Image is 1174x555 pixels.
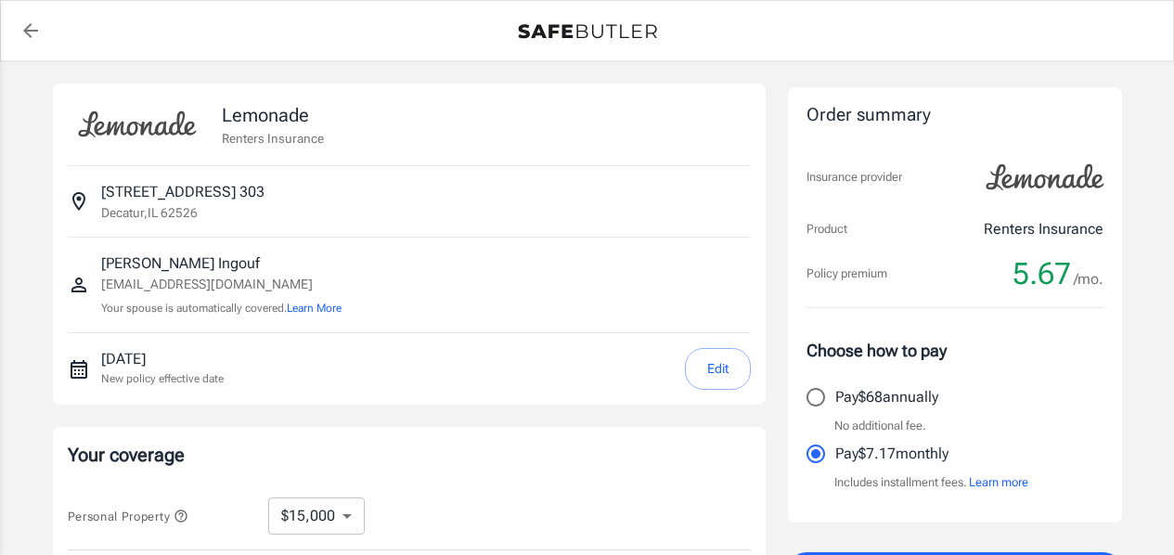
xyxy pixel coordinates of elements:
[518,24,657,39] img: Back to quotes
[287,300,342,316] button: Learn More
[68,274,90,296] svg: Insured person
[101,370,224,387] p: New policy effective date
[969,473,1028,492] button: Learn more
[806,220,847,239] p: Product
[222,129,324,148] p: Renters Insurance
[68,510,188,523] span: Personal Property
[806,102,1103,129] div: Order summary
[834,417,926,435] p: No additional fee.
[222,101,324,129] p: Lemonade
[68,98,207,150] img: Lemonade
[101,300,342,317] p: Your spouse is automatically covered.
[101,348,224,370] p: [DATE]
[101,275,342,294] p: [EMAIL_ADDRESS][DOMAIN_NAME]
[806,338,1103,363] p: Choose how to pay
[101,252,342,275] p: [PERSON_NAME] Ingouf
[68,442,751,468] p: Your coverage
[68,505,188,527] button: Personal Property
[68,190,90,213] svg: Insured address
[835,386,938,408] p: Pay $68 annually
[975,151,1115,203] img: Lemonade
[984,218,1103,240] p: Renters Insurance
[68,358,90,381] svg: New policy start date
[12,12,49,49] a: back to quotes
[685,348,751,390] button: Edit
[806,265,887,283] p: Policy premium
[1013,255,1071,292] span: 5.67
[806,168,902,187] p: Insurance provider
[101,181,264,203] p: [STREET_ADDRESS] 303
[834,473,1028,492] p: Includes installment fees.
[101,203,198,222] p: Decatur , IL 62526
[835,443,948,465] p: Pay $7.17 monthly
[1074,266,1103,292] span: /mo.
